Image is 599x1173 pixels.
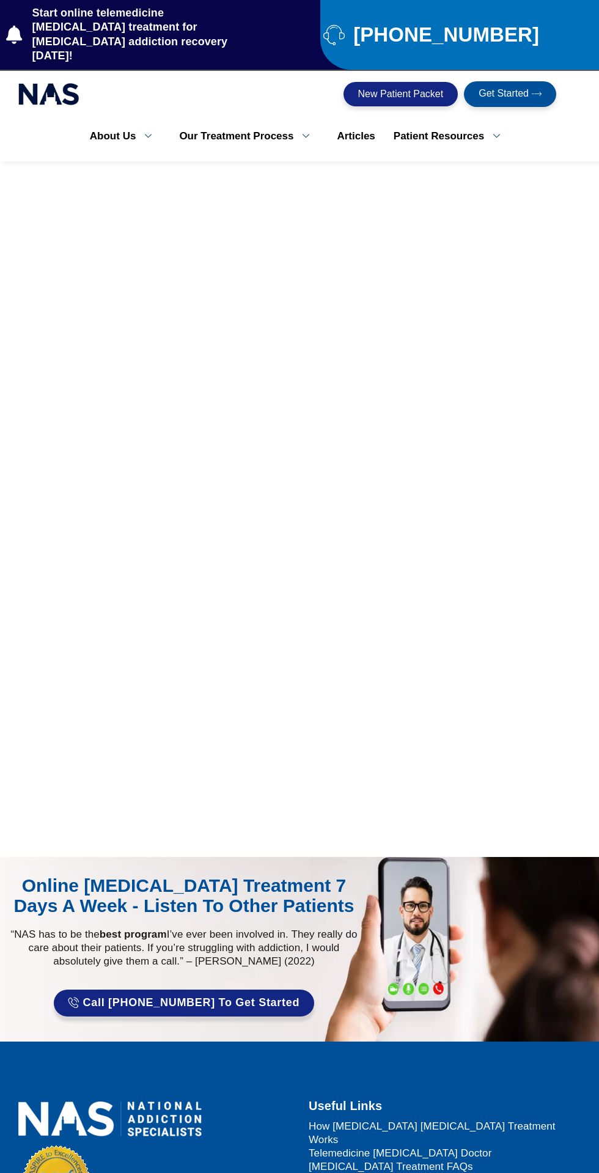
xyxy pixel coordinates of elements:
a: Articles [328,123,384,149]
a: Get Started [464,81,556,107]
span: Telemedicine [MEDICAL_DATA] Doctor [309,1147,491,1160]
span: Get Started [479,89,529,100]
img: national addiction specialists online suboxone clinic - logo [18,80,79,108]
a: About Us [81,123,171,149]
span: [PHONE_NUMBER] [350,28,539,42]
span: Call [PHONE_NUMBER] to Get Started [83,997,300,1009]
a: Telemedicine [MEDICAL_DATA] Doctor [309,1147,587,1160]
strong: best program [100,928,167,940]
h2: Useful Links [309,1095,587,1117]
a: Start online telemedicine [MEDICAL_DATA] treatment for [MEDICAL_DATA] addiction recovery [DATE]! [6,6,257,64]
span: New Patient Packet [358,89,444,99]
a: New Patient Packet [344,82,458,106]
img: national addiction specialists online suboxone doctors clinic for opioid addiction treatment [18,1101,202,1136]
a: How [MEDICAL_DATA] [MEDICAL_DATA] Treatment Works [309,1120,587,1147]
span: Start online telemedicine [MEDICAL_DATA] treatment for [MEDICAL_DATA] addiction recovery [DATE]! [29,6,257,64]
a: Call [PHONE_NUMBER] to Get Started [54,990,314,1017]
a: [PHONE_NUMBER] [323,24,593,45]
a: Patient Resources [384,123,518,149]
p: “NAS has to be the I’ve ever been involved in. They really do care about their patients. If you’r... [6,928,362,968]
a: Our Treatment Process [170,123,328,149]
div: Online [MEDICAL_DATA] Treatment 7 Days A Week - Listen to Other Patients [10,875,358,916]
